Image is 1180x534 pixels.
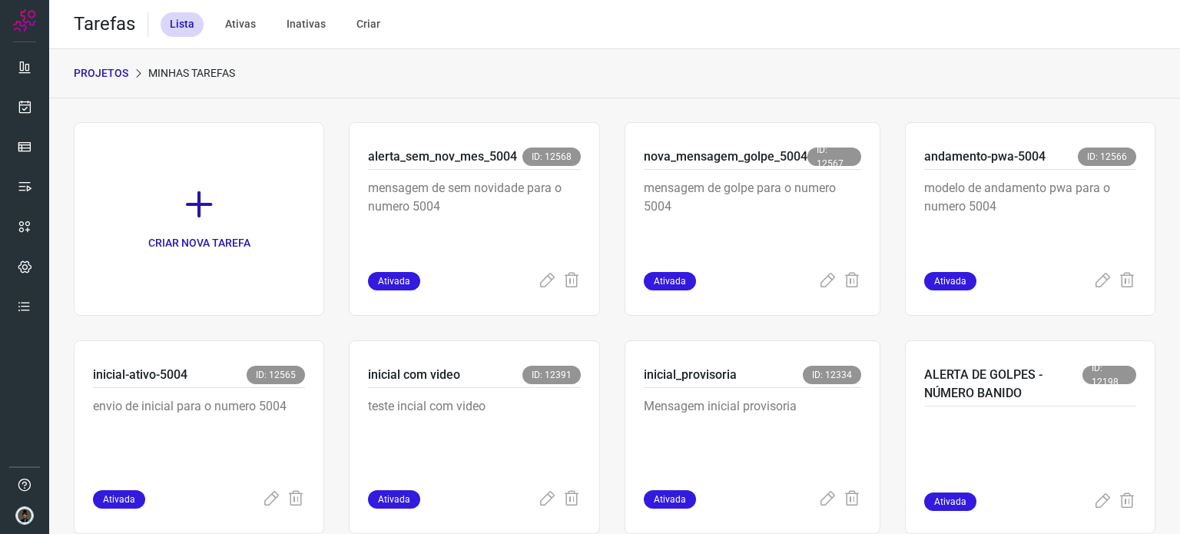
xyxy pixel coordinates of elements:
[807,148,861,166] span: ID: 12567
[368,179,580,256] p: mensagem de sem novidade para o numero 5004
[15,506,34,525] img: d44150f10045ac5288e451a80f22ca79.png
[74,65,128,81] p: PROJETOS
[368,397,580,474] p: teste incial com video
[924,272,976,290] span: Ativada
[924,366,1082,403] p: ALERTA DE GOLPES - NÚMERO BANIDO
[148,235,250,251] p: CRIAR NOVA TAREFA
[368,148,517,166] p: alerta_sem_nov_mes_5004
[13,9,36,32] img: Logo
[368,490,420,509] span: Ativada
[924,179,1136,256] p: modelo de andamento pwa para o numero 5004
[644,366,737,384] p: inicial_provisoria
[644,148,807,166] p: nova_mensagem_golpe_5004
[148,65,235,81] p: Minhas Tarefas
[93,366,187,384] p: inicial-ativo-5004
[803,366,861,384] span: ID: 12334
[368,272,420,290] span: Ativada
[74,122,324,316] a: CRIAR NOVA TAREFA
[522,366,581,384] span: ID: 12391
[93,490,145,509] span: Ativada
[644,490,696,509] span: Ativada
[347,12,389,37] div: Criar
[522,148,581,166] span: ID: 12568
[277,12,335,37] div: Inativas
[644,179,861,256] p: mensagem de golpe para o numero 5004
[216,12,265,37] div: Ativas
[247,366,305,384] span: ID: 12565
[93,397,305,474] p: envio de inicial para o numero 5004
[1078,148,1136,166] span: ID: 12566
[924,493,976,511] span: Ativada
[74,13,135,35] h2: Tarefas
[368,366,460,384] p: inicial com video
[644,272,696,290] span: Ativada
[644,397,861,474] p: Mensagem inicial provisoria
[1082,366,1136,384] span: ID: 12198
[161,12,204,37] div: Lista
[924,148,1046,166] p: andamento-pwa-5004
